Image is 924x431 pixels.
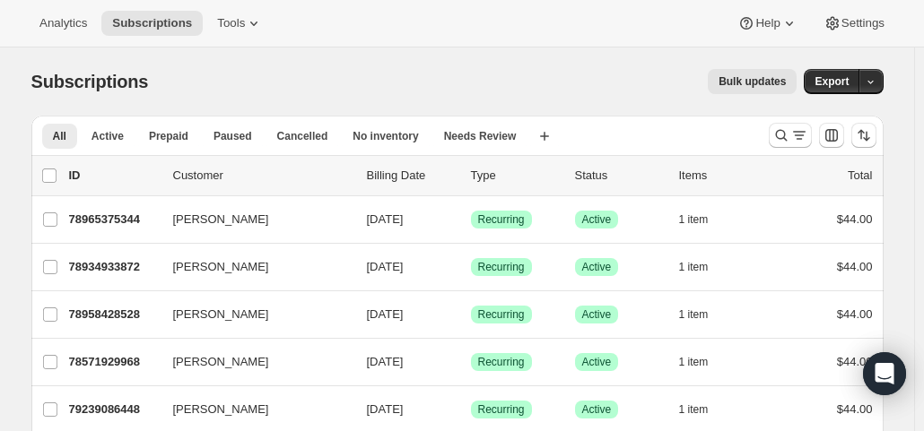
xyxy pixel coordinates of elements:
span: Prepaid [149,129,188,143]
span: Analytics [39,16,87,30]
span: 1 item [679,307,709,322]
span: Recurring [478,307,525,322]
span: [DATE] [367,307,404,321]
p: 78934933872 [69,258,159,276]
div: 78571929968[PERSON_NAME][DATE]SuccessRecurringSuccessActive1 item$44.00 [69,349,873,375]
div: 78934933872[PERSON_NAME][DATE]SuccessRecurringSuccessActive1 item$44.00 [69,254,873,280]
span: Paused [214,129,252,143]
span: Active [582,212,612,227]
button: [PERSON_NAME] [162,300,342,329]
span: Active [582,355,612,369]
span: [DATE] [367,355,404,368]
button: Analytics [29,11,98,36]
button: 1 item [679,397,728,422]
span: 1 item [679,402,709,417]
span: Active [92,129,124,143]
button: Export [804,69,859,94]
button: Bulk updates [708,69,797,94]
button: Subscriptions [101,11,203,36]
p: ID [69,167,159,185]
div: Type [471,167,561,185]
span: Subscriptions [112,16,192,30]
button: [PERSON_NAME] [162,395,342,424]
button: 1 item [679,254,728,280]
button: Tools [206,11,274,36]
span: 1 item [679,355,709,369]
button: Help [727,11,808,36]
button: 1 item [679,207,728,232]
span: [PERSON_NAME] [173,211,269,228]
span: [PERSON_NAME] [173,306,269,323]
p: Customer [173,167,353,185]
span: 1 item [679,260,709,274]
span: Recurring [478,402,525,417]
p: 78965375344 [69,211,159,228]
span: $44.00 [837,402,873,416]
button: Settings [813,11,895,36]
button: 1 item [679,302,728,327]
span: [PERSON_NAME] [173,258,269,276]
div: Open Intercom Messenger [863,352,906,395]
span: Needs Review [444,129,517,143]
span: [DATE] [367,260,404,273]
button: Customize table column order and visibility [819,123,844,148]
span: [DATE] [367,402,404,416]
span: Active [582,260,612,274]
p: Billing Date [367,167,457,185]
button: [PERSON_NAME] [162,348,342,376]
span: $44.00 [837,260,873,273]
span: Bulk updates [719,74,786,89]
span: $44.00 [837,307,873,321]
span: $44.00 [837,355,873,368]
button: 1 item [679,349,728,375]
span: Help [755,16,780,30]
span: All [53,129,66,143]
span: Recurring [478,355,525,369]
span: No inventory [353,129,418,143]
span: Active [582,307,612,322]
span: 1 item [679,212,709,227]
span: [PERSON_NAME] [173,353,269,371]
p: Total [848,167,872,185]
span: Recurring [478,260,525,274]
span: Export [815,74,849,89]
span: Settings [841,16,885,30]
span: Recurring [478,212,525,227]
button: [PERSON_NAME] [162,253,342,281]
span: Active [582,402,612,417]
div: 78958428528[PERSON_NAME][DATE]SuccessRecurringSuccessActive1 item$44.00 [69,302,873,327]
button: Search and filter results [769,123,812,148]
span: Cancelled [277,129,328,143]
span: Tools [217,16,245,30]
button: [PERSON_NAME] [162,205,342,234]
p: Status [575,167,665,185]
button: Sort the results [851,123,876,148]
button: Create new view [530,124,559,149]
span: [PERSON_NAME] [173,401,269,418]
p: 79239086448 [69,401,159,418]
span: Subscriptions [31,72,149,91]
div: IDCustomerBilling DateTypeStatusItemsTotal [69,167,873,185]
div: 78965375344[PERSON_NAME][DATE]SuccessRecurringSuccessActive1 item$44.00 [69,207,873,232]
span: [DATE] [367,212,404,226]
p: 78958428528 [69,306,159,323]
span: $44.00 [837,212,873,226]
div: Items [679,167,769,185]
p: 78571929968 [69,353,159,371]
div: 79239086448[PERSON_NAME][DATE]SuccessRecurringSuccessActive1 item$44.00 [69,397,873,422]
